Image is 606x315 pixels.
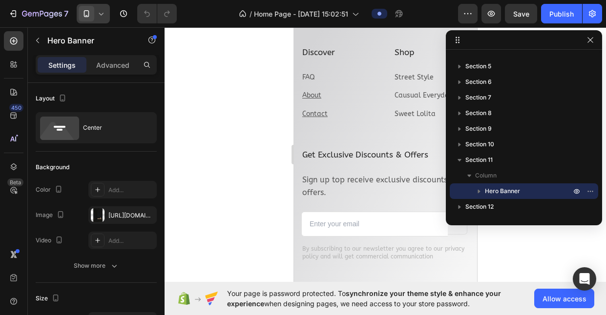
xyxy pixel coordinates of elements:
[465,155,493,165] span: Section 11
[465,93,491,102] span: Section 7
[465,108,492,118] span: Section 8
[294,27,477,282] iframe: Design area
[227,289,501,308] span: synchronize your theme style & enhance your experience
[83,117,143,139] div: Center
[254,9,348,19] span: Home Page - [DATE] 15:02:51
[465,124,492,134] span: Section 9
[64,8,68,20] p: 7
[36,183,64,197] div: Color
[36,292,62,305] div: Size
[465,202,494,212] span: Section 12
[36,257,157,275] button: Show more
[96,60,129,70] p: Advanced
[108,211,154,220] div: [URL][DOMAIN_NAME]
[4,4,73,23] button: 7
[573,267,596,291] div: Open Intercom Messenger
[465,77,492,87] span: Section 6
[465,61,491,71] span: Section 5
[513,10,529,18] span: Save
[9,104,23,112] div: 450
[47,35,130,46] p: Hero Banner
[137,4,177,23] div: Undo/Redo
[465,139,494,149] span: Section 10
[250,9,252,19] span: /
[543,294,586,304] span: Allow access
[549,9,574,19] div: Publish
[74,261,119,271] div: Show more
[36,163,69,172] div: Background
[485,186,520,196] span: Hero Banner
[541,4,582,23] button: Publish
[534,289,594,308] button: Allow access
[505,4,537,23] button: Save
[48,60,76,70] p: Settings
[475,171,497,180] span: Column
[36,234,65,247] div: Video
[7,178,23,186] div: Beta
[108,236,154,245] div: Add...
[227,288,534,309] span: Your page is password protected. To when designing pages, we need access to your store password.
[108,186,154,195] div: Add...
[36,209,66,222] div: Image
[36,92,68,105] div: Layout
